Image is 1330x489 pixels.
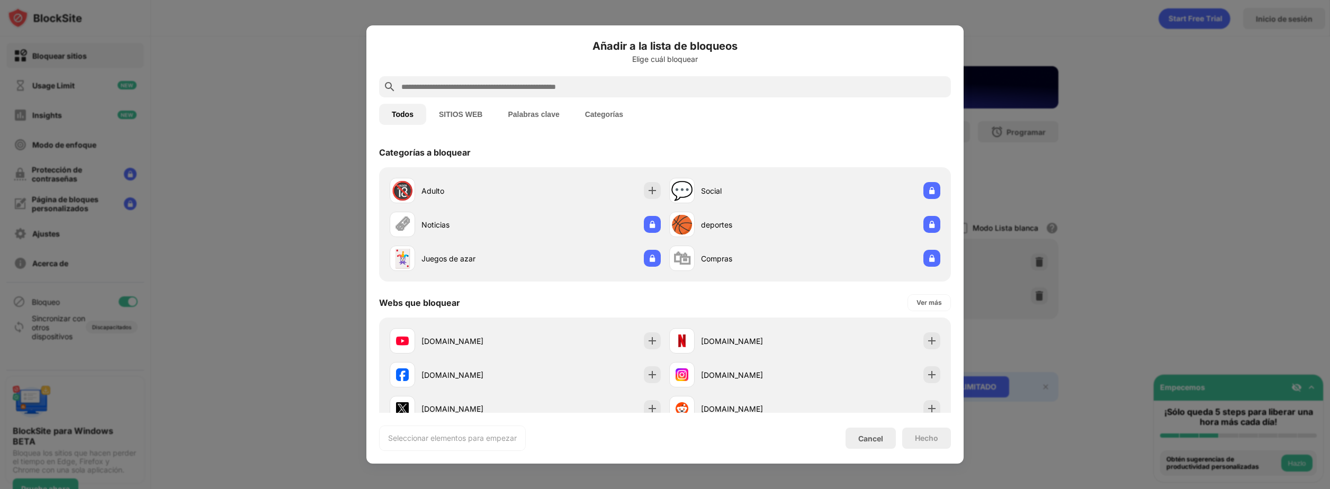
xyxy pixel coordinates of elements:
div: [DOMAIN_NAME] [421,403,525,414]
div: deportes [701,219,805,230]
div: Webs que bloquear [379,297,460,308]
div: 🏀 [671,214,693,236]
img: favicons [396,368,409,381]
div: Elige cuál bloquear [379,55,951,64]
div: Adulto [421,185,525,196]
img: favicons [676,368,688,381]
img: favicons [396,402,409,415]
div: 🛍 [673,248,691,269]
div: 💬 [671,180,693,202]
div: 🗞 [393,214,411,236]
img: search.svg [383,80,396,93]
div: [DOMAIN_NAME] [701,369,805,381]
div: Juegos de azar [421,253,525,264]
div: [DOMAIN_NAME] [701,336,805,347]
div: Seleccionar elementos para empezar [388,433,517,443]
div: [DOMAIN_NAME] [421,336,525,347]
button: SITIOS WEB [426,104,495,125]
img: favicons [676,334,688,347]
div: Compras [701,253,805,264]
div: [DOMAIN_NAME] [701,403,805,414]
div: Cancel [858,434,883,443]
h6: Añadir a la lista de bloqueos [379,38,951,54]
div: 🔞 [391,180,414,202]
div: Hecho [915,434,938,442]
div: 🃏 [391,248,414,269]
button: Palabras clave [495,104,572,125]
img: favicons [396,334,409,347]
img: favicons [676,402,688,415]
div: Noticias [421,219,525,230]
button: Categorías [572,104,636,125]
div: [DOMAIN_NAME] [421,369,525,381]
div: Social [701,185,805,196]
button: Todos [379,104,426,125]
div: Ver más [916,297,942,308]
div: Categorías a bloquear [379,147,471,158]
